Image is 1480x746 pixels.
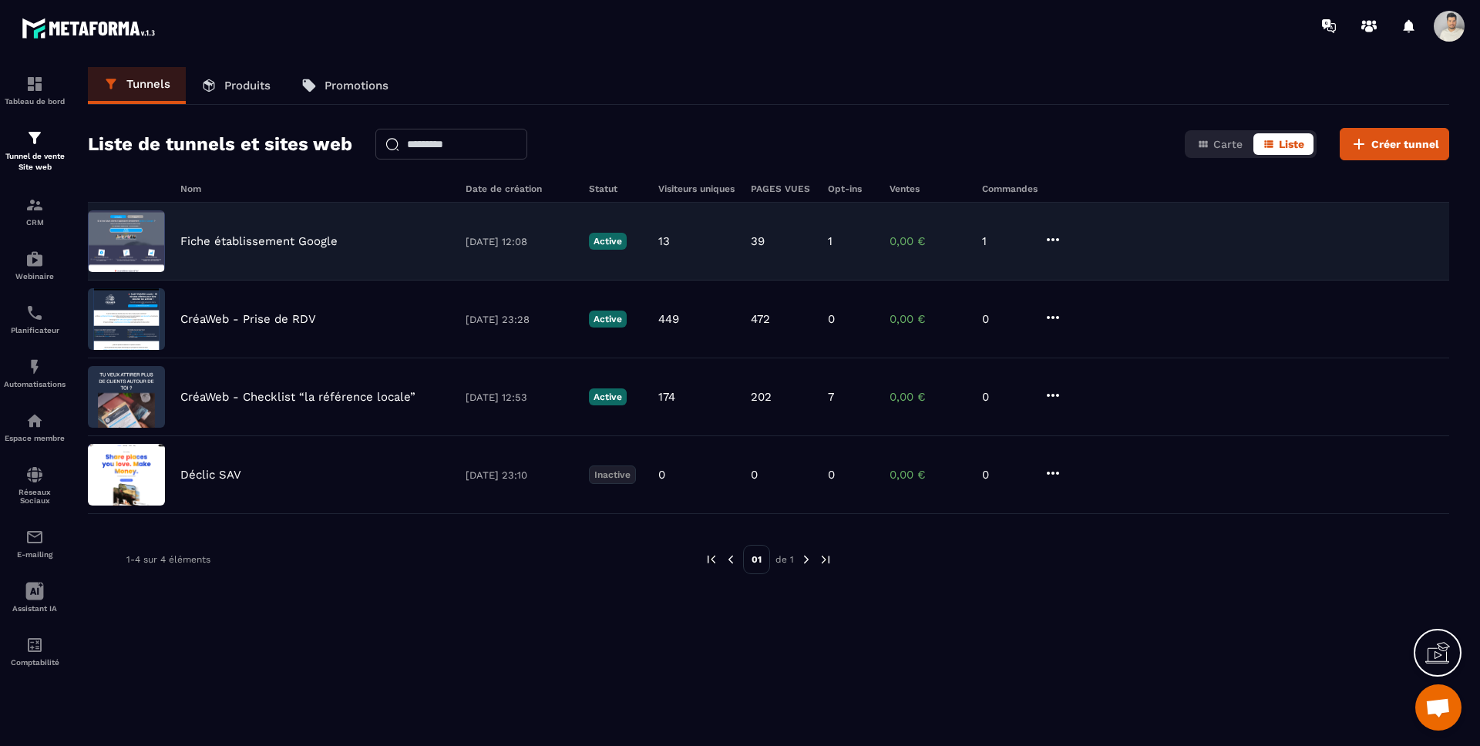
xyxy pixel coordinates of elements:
[819,553,832,566] img: next
[1253,133,1313,155] button: Liste
[982,234,1028,248] p: 1
[286,67,404,104] a: Promotions
[982,183,1038,194] h6: Commandes
[890,468,967,482] p: 0,00 €
[4,238,66,292] a: automationsautomationsWebinaire
[724,553,738,566] img: prev
[1340,128,1449,160] button: Créer tunnel
[466,236,573,247] p: [DATE] 12:08
[25,465,44,484] img: social-network
[705,553,718,566] img: prev
[22,14,160,42] img: logo
[25,196,44,214] img: formation
[751,183,812,194] h6: PAGES VUES
[658,390,675,404] p: 174
[589,233,627,250] p: Active
[589,311,627,328] p: Active
[88,210,165,272] img: image
[25,75,44,93] img: formation
[4,604,66,613] p: Assistant IA
[180,468,241,482] p: Déclic SAV
[466,391,573,403] p: [DATE] 12:53
[982,468,1028,482] p: 0
[466,183,573,194] h6: Date de création
[180,183,450,194] h6: Nom
[180,390,415,404] p: CréaWeb - Checklist “la référence locale”
[4,550,66,559] p: E-mailing
[751,468,758,482] p: 0
[25,129,44,147] img: formation
[25,528,44,546] img: email
[890,390,967,404] p: 0,00 €
[1415,684,1461,731] div: Ouvrir le chat
[751,390,772,404] p: 202
[4,624,66,678] a: accountantaccountantComptabilité
[4,218,66,227] p: CRM
[180,312,316,326] p: CréaWeb - Prise de RDV
[828,312,835,326] p: 0
[25,250,44,268] img: automations
[186,67,286,104] a: Produits
[4,326,66,334] p: Planificateur
[1371,136,1439,152] span: Créer tunnel
[4,292,66,346] a: schedulerschedulerPlanificateur
[4,346,66,400] a: automationsautomationsAutomatisations
[466,314,573,325] p: [DATE] 23:28
[658,234,670,248] p: 13
[589,183,643,194] h6: Statut
[25,636,44,654] img: accountant
[658,183,735,194] h6: Visiteurs uniques
[4,400,66,454] a: automationsautomationsEspace membre
[775,553,794,566] p: de 1
[4,117,66,184] a: formationformationTunnel de vente Site web
[88,288,165,350] img: image
[88,444,165,506] img: image
[890,234,967,248] p: 0,00 €
[982,390,1028,404] p: 0
[4,63,66,117] a: formationformationTableau de bord
[88,366,165,428] img: image
[4,516,66,570] a: emailemailE-mailing
[325,79,388,92] p: Promotions
[25,304,44,322] img: scheduler
[88,67,186,104] a: Tunnels
[743,545,770,574] p: 01
[828,468,835,482] p: 0
[4,570,66,624] a: Assistant IA
[1213,138,1243,150] span: Carte
[180,234,338,248] p: Fiche établissement Google
[25,358,44,376] img: automations
[126,77,170,91] p: Tunnels
[982,312,1028,326] p: 0
[224,79,271,92] p: Produits
[658,312,679,326] p: 449
[589,388,627,405] p: Active
[4,184,66,238] a: formationformationCRM
[828,390,834,404] p: 7
[751,234,765,248] p: 39
[828,183,874,194] h6: Opt-ins
[4,488,66,505] p: Réseaux Sociaux
[126,554,210,565] p: 1-4 sur 4 éléments
[466,469,573,481] p: [DATE] 23:10
[1188,133,1252,155] button: Carte
[658,468,665,482] p: 0
[4,151,66,173] p: Tunnel de vente Site web
[828,234,832,248] p: 1
[890,183,967,194] h6: Ventes
[4,658,66,667] p: Comptabilité
[799,553,813,566] img: next
[25,412,44,430] img: automations
[4,272,66,281] p: Webinaire
[589,465,636,484] p: Inactive
[890,312,967,326] p: 0,00 €
[1279,138,1304,150] span: Liste
[4,454,66,516] a: social-networksocial-networkRéseaux Sociaux
[88,129,352,160] h2: Liste de tunnels et sites web
[4,97,66,106] p: Tableau de bord
[751,312,770,326] p: 472
[4,434,66,442] p: Espace membre
[4,380,66,388] p: Automatisations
